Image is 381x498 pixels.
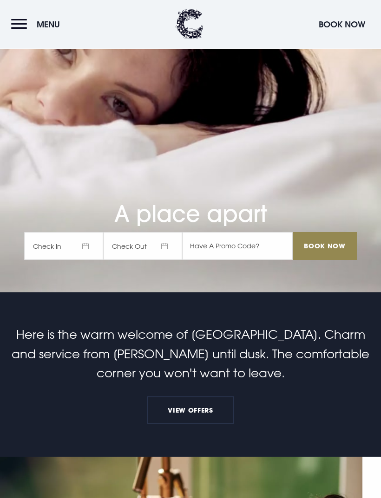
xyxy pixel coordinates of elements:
[37,19,60,30] span: Menu
[147,397,234,425] a: View Offers
[176,9,204,39] img: Clandeboye Lodge
[24,171,357,228] h1: A place apart
[314,14,370,34] button: Book Now
[11,325,370,383] p: Here is the warm welcome of [GEOGRAPHIC_DATA]. Charm and service from [PERSON_NAME] until dusk. T...
[11,14,65,34] button: Menu
[24,233,103,260] span: Check In
[103,233,182,260] span: Check Out
[293,233,357,260] input: Book Now
[182,233,293,260] input: Have A Promo Code?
